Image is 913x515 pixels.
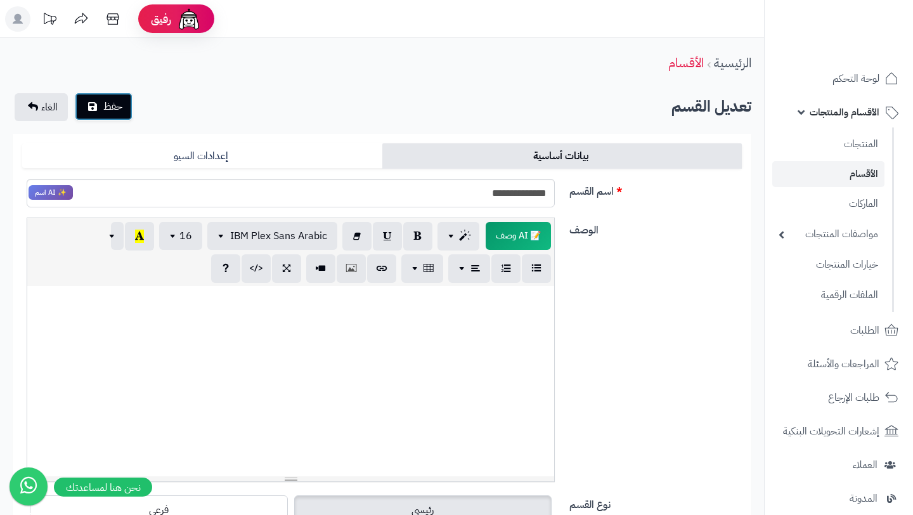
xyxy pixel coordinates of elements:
[75,93,133,121] button: حفظ
[714,53,751,72] a: الرئيسية
[230,228,327,244] span: IBM Plex Sans Arabic
[29,185,73,200] span: انقر لاستخدام رفيقك الذكي
[772,221,884,248] a: مواصفات المنتجات
[207,222,337,250] button: IBM Plex Sans Arabic
[22,143,382,169] a: إعدادات السيو
[772,483,905,514] a: المدونة
[671,95,751,118] b: تعديل القسم
[772,416,905,447] a: إشعارات التحويلات البنكية
[382,143,742,169] a: بيانات أساسية
[808,355,879,373] span: المراجعات والأسئلة
[564,218,747,238] label: الوصف
[772,315,905,346] a: الطلبات
[564,179,747,199] label: اسم القسم
[850,322,879,339] span: الطلبات
[179,228,192,244] span: 16
[850,490,877,507] span: المدونة
[34,6,65,35] a: تحديثات المنصة
[772,161,884,187] a: الأقسام
[151,11,171,27] span: رفيق
[783,422,879,440] span: إشعارات التحويلات البنكية
[159,222,202,250] button: 16
[564,492,747,512] label: نوع القسم
[486,222,551,250] span: انقر لاستخدام رفيقك الذكي
[772,450,905,480] a: العملاء
[772,190,884,218] a: الماركات
[668,53,704,72] a: الأقسام
[828,389,879,407] span: طلبات الإرجاع
[853,456,877,474] span: العملاء
[772,251,884,278] a: خيارات المنتجات
[103,99,122,114] span: حفظ
[772,382,905,413] a: طلبات الإرجاع
[772,63,905,94] a: لوحة التحكم
[810,103,879,121] span: الأقسام والمنتجات
[832,70,879,88] span: لوحة التحكم
[772,282,884,309] a: الملفات الرقمية
[15,93,68,121] a: الغاء
[772,349,905,379] a: المراجعات والأسئلة
[41,100,58,115] span: الغاء
[176,6,202,32] img: ai-face.png
[772,131,884,158] a: المنتجات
